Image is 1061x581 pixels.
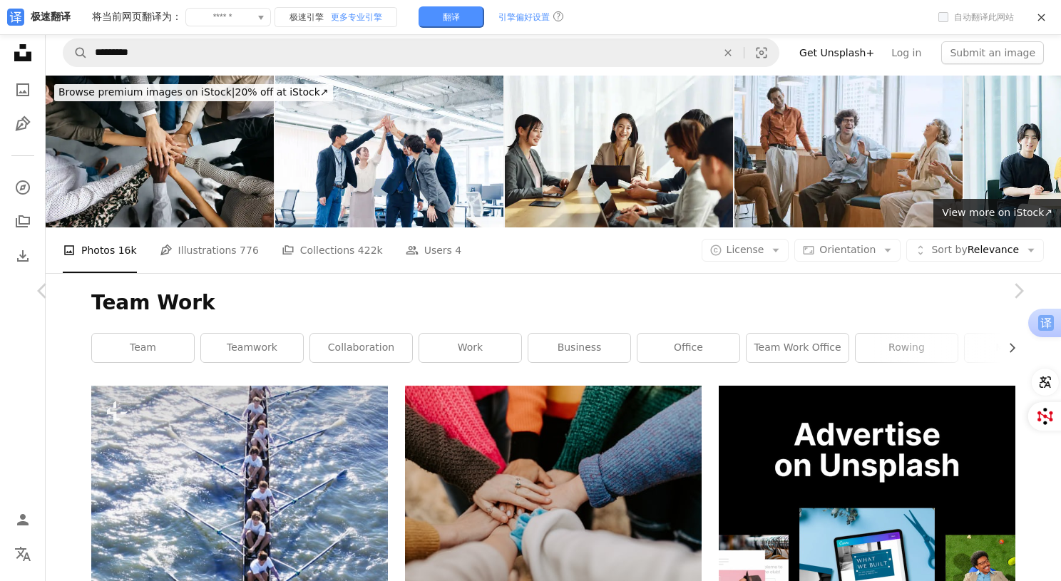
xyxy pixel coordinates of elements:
a: Illustrations [9,110,37,138]
a: person in red sweater holding babys hand [405,478,702,490]
a: View more on iStock↗ [933,199,1061,227]
a: Collections 422k [282,227,383,273]
a: Illustrations 776 [160,227,259,273]
span: Relevance [931,243,1019,257]
a: Photos [9,76,37,104]
a: office [637,334,739,362]
div: 20% off at iStock ↗ [54,84,333,101]
a: work [419,334,521,362]
a: team work office [747,334,849,362]
img: Business people giving high-fives at the office [275,76,503,227]
span: 776 [240,242,259,258]
button: License [702,239,789,262]
span: Orientation [819,244,876,255]
a: teamwork [201,334,303,362]
button: Submit an image [941,41,1044,64]
span: 4 [455,242,461,258]
button: Visual search [744,39,779,66]
h1: Team Work [91,290,1015,316]
form: Find visuals sitewide [63,38,779,67]
button: Language [9,540,37,568]
a: team [92,334,194,362]
button: Clear [712,39,744,66]
img: Group of multi-ethnic business man, woman talk and laugh together at corporate office, casual mee... [734,76,963,227]
span: Sort by [931,244,967,255]
img: Close-up of co-workers stacking their hands together [46,76,274,227]
a: Get Unsplash+ [791,41,883,64]
button: Sort byRelevance [906,239,1044,262]
a: Log in / Sign up [9,505,37,534]
span: 422k [358,242,383,258]
button: Search Unsplash [63,39,88,66]
a: Browse premium images on iStock|20% off at iStock↗ [46,76,342,110]
img: Asian Business People Having A Meeting [505,76,733,227]
a: Users 4 [406,227,462,273]
a: Home — Unsplash [9,38,37,70]
button: Orientation [794,239,901,262]
a: Next [975,222,1061,359]
span: Browse premium images on iStock | [58,86,235,98]
a: rowing [856,334,958,362]
a: Log in [883,41,930,64]
a: business [528,334,630,362]
a: Collections [9,207,37,236]
a: Explore [9,173,37,202]
span: License [727,244,764,255]
span: View more on iStock ↗ [942,207,1052,218]
a: collaboration [310,334,412,362]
